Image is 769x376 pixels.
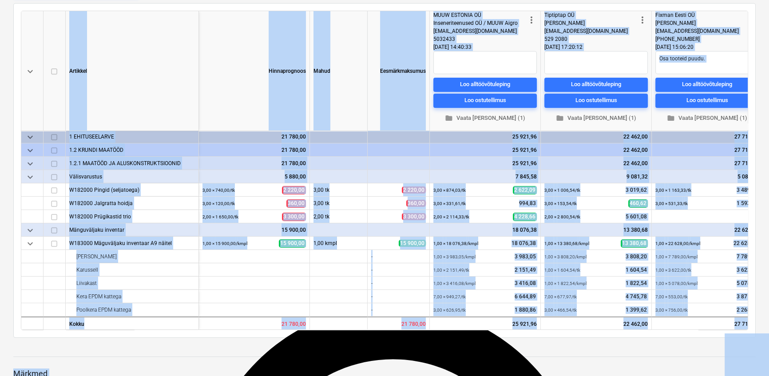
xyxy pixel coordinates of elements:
[655,94,759,108] button: Loo ostutellimus
[544,19,637,27] div: [PERSON_NAME]
[544,28,628,34] span: [EMAIL_ADDRESS][DOMAIN_NAME]
[625,186,648,194] span: 3 019,62
[628,199,648,208] span: 460,62
[433,143,537,157] div: 25 921,96
[69,237,195,249] div: W183000 Mäguväljaku inventaar A9 näitel
[655,43,759,51] div: [DATE] 15:06:20
[433,223,537,237] div: 18 076,38
[69,157,195,170] div: 1.2.1 MAATÖÖD JA ALUSKONSTRUKTSIOONID
[433,188,466,193] small: 3,00 × 874,03 / tk
[399,240,426,247] span: 15 900,00
[544,294,577,299] small: 7,00 × 677,97 / tk
[202,223,306,237] div: 15 900,00
[513,186,537,194] span: 2 622,09
[69,183,195,196] div: W182000 Pingid (seljatoega)
[544,35,637,43] div: 529 2080
[544,281,587,286] small: 1,00 × 1 822,54 / kmpl
[655,223,759,237] div: 22 628,00
[544,201,577,206] small: 3,00 × 153,54 / tk
[514,293,537,301] span: 6 644,89
[368,303,430,317] div: -
[69,170,195,183] div: Välisvarustus
[310,197,368,210] div: 3,00 tk
[279,239,306,248] span: 15 900,00
[736,253,759,261] span: 7 789,00
[464,95,506,106] div: Loo ostutellimus
[621,239,648,248] span: 13 380,68
[655,188,691,193] small: 3,00 × 1 163,33 / tk
[69,130,195,143] div: 1 EHITUSEELARVE
[25,225,36,236] span: keyboard_arrow_down
[310,237,368,250] div: 1,00 kmpl
[433,11,526,19] div: MUUW ESTONIA OÜ
[202,214,238,219] small: 2,00 × 1 650,00 / tk
[433,214,469,219] small: 2,00 × 2 114,33 / tk
[541,317,652,330] div: 22 462,00
[433,170,537,183] div: 7 845,58
[544,214,580,219] small: 2,00 × 2 800,54 / tk
[625,280,648,287] span: 1 822,54
[667,114,675,122] span: folder
[544,308,577,313] small: 3,00 × 466,54 / tk
[433,241,478,246] small: 1,00 × 18 076,38 / kmpl
[686,95,728,106] div: Loo ostutellimus
[655,254,698,259] small: 1,00 × 7 789,00 / kmpl
[725,333,769,376] div: Chat Widget
[514,306,537,314] span: 1 880,86
[655,308,688,313] small: 3,00 × 756,00 / tk
[736,293,759,301] span: 3 871,00
[575,95,617,106] div: Loo ostutellimus
[625,306,648,314] span: 1 399,62
[25,238,36,249] span: keyboard_arrow_down
[736,186,759,194] span: 3 489,99
[655,35,748,43] div: [PHONE_NUMBER]
[655,170,759,183] div: 5 083,98
[69,277,195,290] div: Liivakast
[433,254,476,259] small: 1,00 × 3 983,05 / kmpl
[25,158,36,169] span: keyboard_arrow_down
[655,241,700,246] small: 1,00 × 22 628,00 / kmpl
[655,157,759,170] div: 27 711,98
[736,306,759,314] span: 2 268,00
[433,43,537,51] div: [DATE] 14:40:33
[202,170,306,183] div: 5 880,00
[625,253,648,261] span: 3 808,20
[655,294,688,299] small: 7,00 × 553,00 / tk
[659,113,755,123] span: Vaata [PERSON_NAME] (1)
[202,188,235,193] small: 3,00 × 740,00 / tk
[406,200,426,207] span: 360,00
[433,268,469,273] small: 1,00 × 2 151,49 / tk
[514,253,537,261] span: 3 983,05
[526,15,537,25] span: more_vert
[652,317,763,330] div: 27 711,98
[433,308,466,313] small: 3,00 × 626,95 / tk
[437,113,533,123] span: Vaata [PERSON_NAME] (1)
[433,157,537,170] div: 25 921,96
[544,94,648,108] button: Loo ostutellimus
[433,281,476,286] small: 1,00 × 3 416,08 / kmpl
[433,28,517,34] span: [EMAIL_ADDRESS][DOMAIN_NAME]
[433,19,526,27] div: Inseneriteenused OÜ / MUUW Aigro
[430,317,541,330] div: 25 921,96
[544,188,580,193] small: 3,00 × 1 006,54 / tk
[655,201,688,206] small: 3,00 × 531,33 / tk
[514,266,537,274] span: 2 151,49
[682,79,732,90] div: Loo alltöövõtuleping
[544,157,648,170] div: 22 462,00
[199,11,310,131] div: Hinnaprognoos
[655,11,748,19] div: Fixman Eesti OÜ
[66,11,199,131] div: Artikkel
[544,268,580,273] small: 1,00 × 1 604,54 / tk
[544,143,648,157] div: 22 462,00
[202,143,306,157] div: 21 780,00
[655,130,759,143] div: 27 711,98
[544,111,648,125] button: Vaata [PERSON_NAME] (1)
[433,94,537,108] button: Loo ostutellimus
[655,51,759,74] textarea: Osa tooteid puudu.
[445,114,453,122] span: folder
[368,11,430,131] div: Eesmärkmaksumus
[368,277,430,290] div: -
[286,199,306,208] span: 360,00
[655,111,759,125] button: Vaata [PERSON_NAME] (1)
[544,78,648,92] button: Loo alltöövõtuleping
